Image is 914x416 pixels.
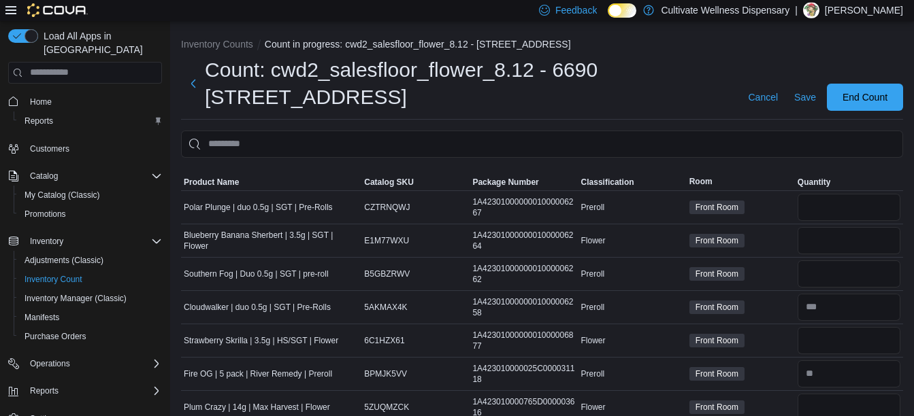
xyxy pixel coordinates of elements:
[181,131,903,158] input: This is a search bar. After typing your query, hit enter to filter the results lower in the page.
[25,93,162,110] span: Home
[19,271,162,288] span: Inventory Count
[742,84,783,111] button: Cancel
[827,84,903,111] button: End Count
[25,190,100,201] span: My Catalog (Classic)
[19,290,162,307] span: Inventory Manager (Classic)
[843,90,887,104] span: End Count
[364,202,410,213] span: CZTRNQWJ
[19,328,162,345] span: Purchase Orders
[19,206,162,222] span: Promotions
[689,300,745,314] span: Front Room
[696,235,738,247] span: Front Room
[25,116,53,126] span: Reports
[3,139,167,158] button: Customers
[184,202,333,213] span: Polar Plunge | duo 0.5g | SGT | Pre-Rolls
[38,29,162,56] span: Load All Apps in [GEOGRAPHIC_DATA]
[19,309,65,326] a: Manifests
[181,37,903,54] nav: An example of EuiBreadcrumbs
[689,234,745,247] span: Front Room
[19,252,162,268] span: Adjustments (Classic)
[14,289,167,308] button: Inventory Manager (Classic)
[19,187,105,203] a: My Catalog (Classic)
[689,201,745,214] span: Front Room
[184,302,331,313] span: Cloudwalker | duo 0.5g | SGT | Pre-Rolls
[696,334,738,347] span: Front Room
[581,335,606,346] span: Flower
[3,354,167,373] button: Operations
[825,2,903,18] p: [PERSON_NAME]
[25,209,66,220] span: Promotions
[184,177,239,188] span: Product Name
[19,328,92,345] a: Purchase Orders
[696,401,738,413] span: Front Room
[19,290,132,307] a: Inventory Manager (Classic)
[265,39,571,50] button: Count in progress: cwd2_salesfloor_flower_8.12 - [STREET_ADDRESS]
[25,233,69,249] button: Inventory
[581,302,605,313] span: Preroll
[25,168,162,184] span: Catalog
[25,168,63,184] button: Catalog
[803,2,819,18] div: Samuel Schmidt
[364,177,414,188] span: Catalog SKU
[364,368,407,379] span: BPMJK5VV
[470,194,578,221] div: 1A4230100000001000006267
[19,187,162,203] span: My Catalog (Classic)
[470,174,578,190] button: Package Number
[14,327,167,346] button: Purchase Orders
[30,171,58,181] span: Catalog
[30,97,52,107] span: Home
[184,402,330,413] span: Plum Crazy | 14g | Max Harvest | Flower
[205,56,732,111] h1: Count: cwd2_salesfloor_flower_8.12 - 6690 [STREET_ADDRESS]
[689,334,745,347] span: Front Room
[14,205,167,224] button: Promotions
[689,267,745,281] span: Front Room
[30,143,69,154] span: Customers
[14,111,167,131] button: Reports
[184,230,359,252] span: Blueberry Banana Sherbert | 3.5g | SGT | Flower
[794,90,816,104] span: Save
[14,270,167,289] button: Inventory Count
[581,235,606,246] span: Flower
[608,3,636,18] input: Dark Mode
[25,356,76,372] button: Operations
[364,268,410,279] span: B5GBZRWV
[555,3,597,17] span: Feedback
[696,368,738,380] span: Front Room
[30,236,63,247] span: Inventory
[689,176,713,187] span: Room
[470,260,578,288] div: 1A4230100000001000006262
[3,167,167,186] button: Catalog
[19,113,162,129] span: Reports
[25,141,75,157] a: Customers
[181,174,361,190] button: Product Name
[19,309,162,326] span: Manifests
[798,177,831,188] span: Quantity
[696,201,738,213] span: Front Room
[25,383,64,399] button: Reports
[25,233,162,249] span: Inventory
[27,3,88,17] img: Cova
[30,358,70,369] span: Operations
[25,293,127,304] span: Inventory Manager (Classic)
[30,385,59,396] span: Reports
[3,92,167,111] button: Home
[364,335,404,346] span: 6C1HZX61
[689,367,745,381] span: Front Room
[184,335,338,346] span: Strawberry Skrilla | 3.5g | HS/SGT | Flower
[470,360,578,387] div: 1A423010000025C000031118
[364,302,407,313] span: 5AKMAX4K
[696,268,738,280] span: Front Room
[581,177,634,188] span: Classification
[581,268,605,279] span: Preroll
[25,383,162,399] span: Reports
[470,227,578,254] div: 1A4230100000001000006264
[789,84,821,111] button: Save
[19,271,88,288] a: Inventory Count
[578,174,687,190] button: Classification
[25,255,103,266] span: Adjustments (Classic)
[14,251,167,270] button: Adjustments (Classic)
[14,186,167,205] button: My Catalog (Classic)
[470,327,578,354] div: 1A4230100000001000006877
[19,206,71,222] a: Promotions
